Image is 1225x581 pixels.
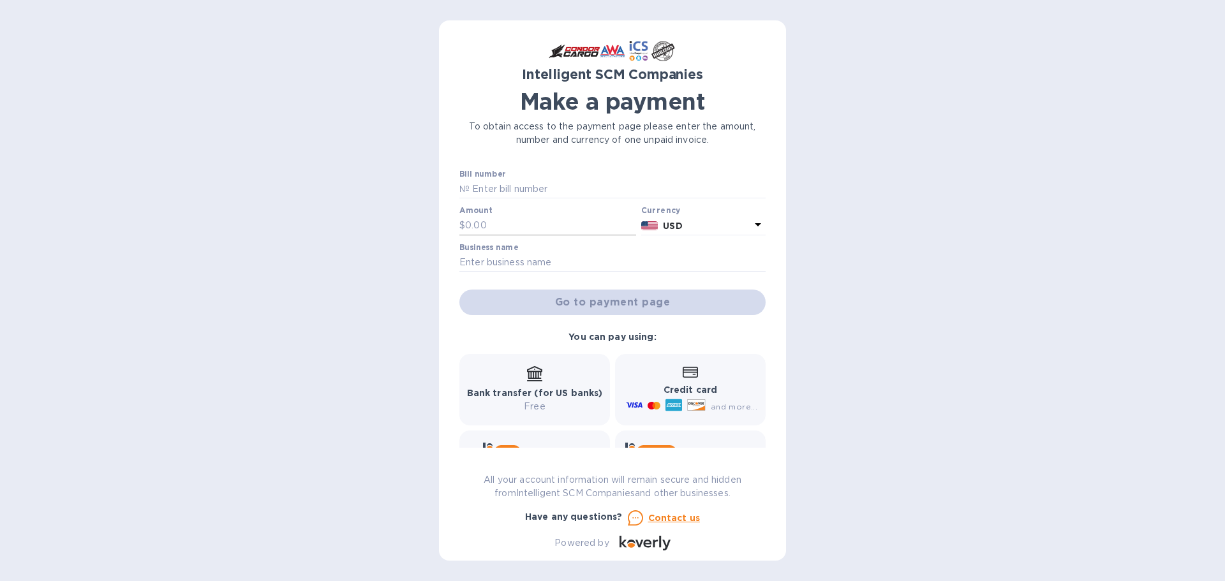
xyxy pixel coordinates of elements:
b: Bank transfer (for US banks) [467,388,603,398]
input: 0.00 [465,216,636,235]
label: Bill number [459,170,505,178]
b: Currency [641,205,681,215]
b: Intelligent SCM Companies [522,66,703,82]
h1: Make a payment [459,88,766,115]
p: Powered by [554,536,609,550]
p: All your account information will remain secure and hidden from Intelligent SCM Companies and oth... [459,473,766,500]
b: USD [663,221,682,231]
span: and more... [711,402,757,411]
img: USD [641,221,658,230]
b: Have any questions? [525,511,623,522]
p: Free [467,400,603,413]
u: Contact us [648,513,701,523]
label: Business name [459,244,518,251]
b: Credit card [664,385,717,395]
b: Wallet [642,446,671,456]
b: You can pay using: [568,332,656,342]
p: № [459,182,470,196]
input: Enter bill number [470,180,766,199]
label: Amount [459,207,492,215]
input: Enter business name [459,253,766,272]
p: To obtain access to the payment page please enter the amount, number and currency of one unpaid i... [459,120,766,147]
p: $ [459,219,465,232]
b: Pay [500,446,516,456]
